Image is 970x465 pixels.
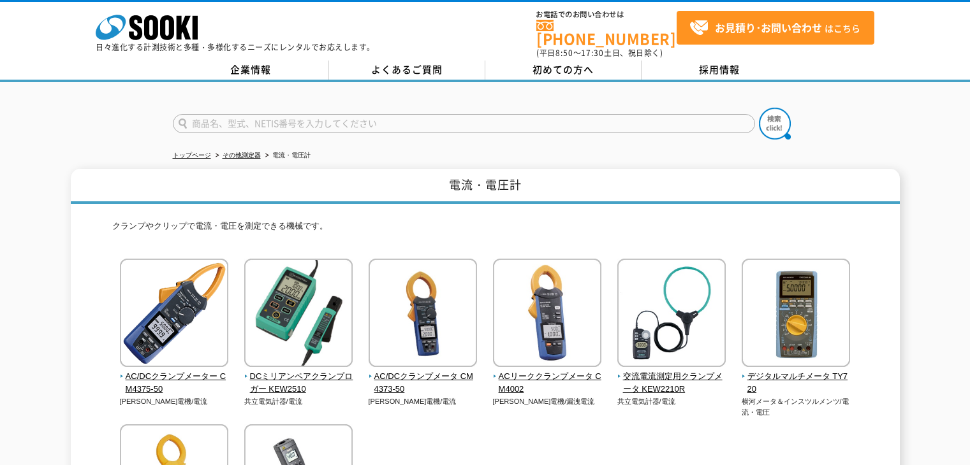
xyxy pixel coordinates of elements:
img: btn_search.png [759,108,791,139]
span: 8:50 [555,47,573,59]
a: デジタルマルチメータ TY720 [742,358,851,396]
a: AC/DCクランプメータ CM4373-50 [369,358,478,396]
span: AC/DCクランプメータ CM4373-50 [369,370,478,397]
a: 初めての方へ [485,61,642,80]
span: DCミリアンペアクランプロガー KEW2510 [244,370,353,397]
a: AC/DCクランプメーター CM4375-50 [120,358,229,396]
img: 交流電流測定用クランプメータ KEW2210R [617,259,726,370]
img: AC/DCクランプメーター CM4375-50 [120,259,228,370]
p: 日々進化する計測技術と多種・多様化するニーズにレンタルでお応えします。 [96,43,375,51]
span: 17:30 [581,47,604,59]
a: トップページ [173,152,211,159]
li: 電流・電圧計 [263,149,311,162]
input: 商品名、型式、NETIS番号を入力してください [173,114,755,133]
img: ACリーククランプメータ CM4002 [493,259,601,370]
span: お電話でのお問い合わせは [536,11,677,18]
p: [PERSON_NAME]電機/電流 [120,396,229,407]
span: ACリーククランプメータ CM4002 [493,370,602,397]
a: DCミリアンペアクランプロガー KEW2510 [244,358,353,396]
a: お見積り･お問い合わせはこちら [677,11,874,45]
a: その他測定器 [223,152,261,159]
p: 共立電気計器/電流 [244,396,353,407]
strong: お見積り･お問い合わせ [715,20,822,35]
p: クランプやクリップで電流・電圧を測定できる機械です。 [112,220,858,240]
a: [PHONE_NUMBER] [536,20,677,46]
a: 採用情報 [642,61,798,80]
span: はこちら [689,18,860,38]
a: ACリーククランプメータ CM4002 [493,358,602,396]
h1: 電流・電圧計 [71,169,900,204]
a: 企業情報 [173,61,329,80]
img: DCミリアンペアクランプロガー KEW2510 [244,259,353,370]
img: AC/DCクランプメータ CM4373-50 [369,259,477,370]
p: 共立電気計器/電流 [617,396,726,407]
a: よくあるご質問 [329,61,485,80]
img: デジタルマルチメータ TY720 [742,259,850,370]
span: デジタルマルチメータ TY720 [742,370,851,397]
a: 交流電流測定用クランプメータ KEW2210R [617,358,726,396]
span: 交流電流測定用クランプメータ KEW2210R [617,370,726,397]
p: 横河メータ＆インスツルメンツ/電流・電圧 [742,396,851,417]
p: [PERSON_NAME]電機/漏洩電流 [493,396,602,407]
span: (平日 ～ 土日、祝日除く) [536,47,663,59]
p: [PERSON_NAME]電機/電流 [369,396,478,407]
span: AC/DCクランプメーター CM4375-50 [120,370,229,397]
span: 初めての方へ [533,62,594,76]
